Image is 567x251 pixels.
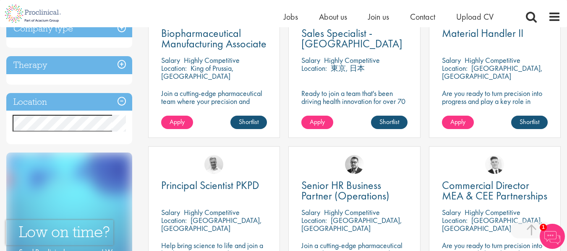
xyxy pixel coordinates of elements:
[301,89,407,129] p: Ready to join a team that's been driving health innovation for over 70 years and build a career y...
[161,215,262,233] p: [GEOGRAPHIC_DATA], [GEOGRAPHIC_DATA]
[204,155,223,174] img: Joshua Bye
[161,28,267,49] a: Biopharmaceutical Manufacturing Associate
[301,55,320,65] span: Salary
[301,63,327,73] span: Location:
[161,178,259,192] span: Principal Scientist PKPD
[6,93,132,111] h3: Location
[301,28,407,49] a: Sales Specialist - [GEOGRAPHIC_DATA]
[442,26,523,40] span: Material Handler II
[301,178,389,203] span: Senior HR Business Partner (Operations)
[319,11,347,22] a: About us
[170,117,185,126] span: Apply
[301,180,407,201] a: Senior HR Business Partner (Operations)
[442,63,543,81] p: [GEOGRAPHIC_DATA], [GEOGRAPHIC_DATA]
[456,11,494,22] a: Upload CV
[442,215,468,225] span: Location:
[161,215,187,225] span: Location:
[442,55,461,65] span: Salary
[161,89,267,121] p: Join a cutting-edge pharmaceutical team where your precision and passion for quality will help sh...
[184,55,240,65] p: Highly Competitive
[465,55,520,65] p: Highly Competitive
[230,116,267,129] a: Shortlist
[184,207,240,217] p: Highly Competitive
[368,11,389,22] a: Join us
[465,207,520,217] p: Highly Competitive
[324,55,380,65] p: Highly Competitive
[161,180,267,191] a: Principal Scientist PKPD
[442,215,543,233] p: [GEOGRAPHIC_DATA], [GEOGRAPHIC_DATA]
[324,207,380,217] p: Highly Competitive
[331,63,365,73] p: 東京, 日本
[485,155,504,174] img: Nicolas Daniel
[161,116,193,129] a: Apply
[301,215,402,233] p: [GEOGRAPHIC_DATA], [GEOGRAPHIC_DATA]
[284,11,298,22] a: Jobs
[442,63,468,73] span: Location:
[161,55,180,65] span: Salary
[442,89,548,121] p: Are you ready to turn precision into progress and play a key role in shaping the future of pharma...
[442,178,547,203] span: Commercial Director MEA & CEE Partnerships
[410,11,435,22] a: Contact
[6,220,113,245] iframe: reCAPTCHA
[301,26,402,51] span: Sales Specialist - [GEOGRAPHIC_DATA]
[161,207,180,217] span: Salary
[371,116,408,129] a: Shortlist
[301,215,327,225] span: Location:
[6,20,132,38] h3: Company type
[161,63,187,73] span: Location:
[301,116,333,129] a: Apply
[442,180,548,201] a: Commercial Director MEA & CEE Partnerships
[161,26,267,51] span: Biopharmaceutical Manufacturing Associate
[450,117,465,126] span: Apply
[301,207,320,217] span: Salary
[442,207,461,217] span: Salary
[161,63,234,81] p: King of Prussia, [GEOGRAPHIC_DATA]
[442,28,548,39] a: Material Handler II
[310,117,325,126] span: Apply
[442,116,474,129] a: Apply
[6,56,132,74] h3: Therapy
[540,224,547,231] span: 1
[511,116,548,129] a: Shortlist
[540,224,565,249] img: Chatbot
[345,155,364,174] img: Niklas Kaminski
